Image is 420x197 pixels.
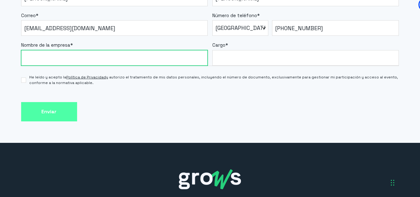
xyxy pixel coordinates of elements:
[179,169,241,189] img: grows-white_1
[308,117,420,197] iframe: Chat Widget
[66,75,106,80] a: Política de Privacidad
[21,77,26,83] input: He leído y acepto laPolítica de Privacidady autorizo el tratamiento de mis datos personales, incl...
[21,102,77,122] input: Enviar
[391,173,395,192] div: Arrastrar
[21,42,70,48] span: Nombre de la empresa
[29,74,399,86] span: He leído y acepto la y autorizo el tratamiento de mis datos personales, incluyendo el número de d...
[308,117,420,197] div: Widget de chat
[21,12,36,18] span: Correo
[212,42,225,48] span: Cargo
[212,12,257,18] span: Número de teléfono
